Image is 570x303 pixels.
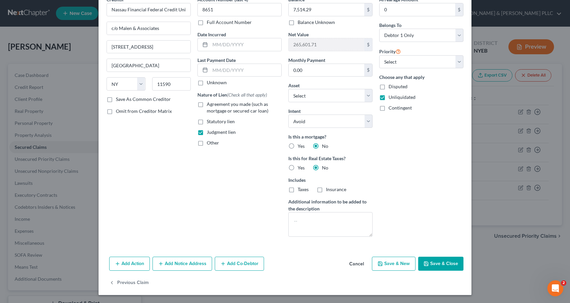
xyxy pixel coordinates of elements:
[288,133,373,140] label: Is this a mortgage?
[380,3,455,16] input: 0.00
[364,64,372,77] div: $
[197,3,282,16] input: XXXX
[298,19,335,26] label: Balance Unknown
[322,143,328,149] span: No
[288,57,325,64] label: Monthly Payment
[207,19,252,26] label: Full Account Number
[288,176,373,183] label: Includes
[197,91,267,98] label: Nature of Lien
[298,165,305,170] span: Yes
[152,257,212,271] button: Add Notice Address
[379,22,402,28] span: Belongs To
[288,198,373,212] label: Additional information to be added to the description
[210,38,281,51] input: MM/DD/YYYY
[326,186,346,192] span: Insurance
[227,92,267,98] span: (Check all that apply)
[455,3,463,16] div: $
[364,3,372,16] div: $
[116,96,171,103] label: Save As Common Creditor
[197,57,236,64] label: Last Payment Date
[379,47,401,55] label: Priority
[107,22,190,35] input: Enter address...
[152,77,191,91] input: Enter zip...
[289,64,364,77] input: 0.00
[288,155,373,162] label: Is this for Real Estate Taxes?
[288,83,300,88] span: Asset
[207,79,227,86] label: Unknown
[288,108,301,115] label: Intent
[210,64,281,77] input: MM/DD/YYYY
[207,101,268,114] span: Agreement you made (such as mortgage or secured car loan)
[215,257,264,271] button: Add Co-Debtor
[109,257,150,271] button: Add Action
[547,280,563,296] iframe: Intercom live chat
[109,276,149,290] button: Previous Claim
[107,41,190,53] input: Apt, Suite, etc...
[561,280,566,286] span: 2
[207,119,235,124] span: Statutory lien
[116,108,172,114] span: Omit from Creditor Matrix
[298,143,305,149] span: Yes
[344,257,369,271] button: Cancel
[289,38,364,51] input: 0.00
[372,257,416,271] button: Save & New
[288,31,309,38] label: Net Value
[207,129,236,135] span: Judgment lien
[389,84,408,89] span: Disputed
[389,94,416,100] span: Unliquidated
[289,3,364,16] input: 0.00
[207,140,219,146] span: Other
[418,257,463,271] button: Save & Close
[107,59,190,72] input: Enter city...
[298,186,309,192] span: Taxes
[322,165,328,170] span: No
[197,31,226,38] label: Date Incurred
[107,3,191,16] input: Search creditor by name...
[364,38,372,51] div: $
[389,105,412,111] span: Contingent
[379,74,463,81] label: Choose any that apply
